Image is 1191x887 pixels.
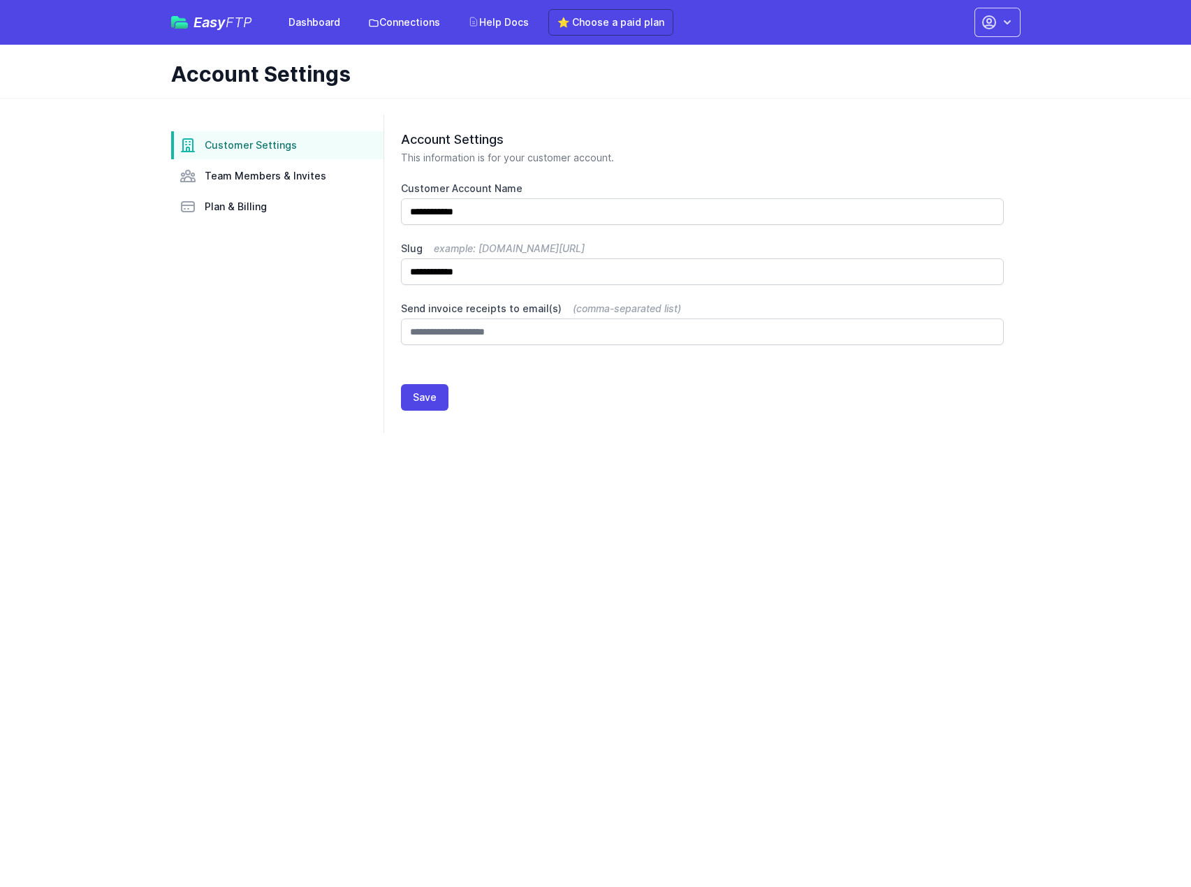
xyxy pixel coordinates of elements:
a: EasyFTP [171,15,252,29]
a: Help Docs [460,10,537,35]
a: Dashboard [280,10,349,35]
a: Team Members & Invites [171,162,383,190]
span: example: [DOMAIN_NAME][URL] [434,242,585,254]
h2: Account Settings [401,131,1004,148]
span: FTP [226,14,252,31]
span: Customer Settings [205,138,297,152]
a: Connections [360,10,448,35]
span: Team Members & Invites [205,169,326,183]
h1: Account Settings [171,61,1009,87]
a: Customer Settings [171,131,383,159]
span: (comma-separated list) [573,302,681,314]
label: Customer Account Name [401,182,1004,196]
a: Plan & Billing [171,193,383,221]
label: Send invoice receipts to email(s) [401,302,1004,316]
a: ⭐ Choose a paid plan [548,9,673,36]
p: This information is for your customer account. [401,151,1004,165]
img: easyftp_logo.png [171,16,188,29]
span: Plan & Billing [205,200,267,214]
button: Save [401,384,448,411]
label: Slug [401,242,1004,256]
span: Easy [193,15,252,29]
